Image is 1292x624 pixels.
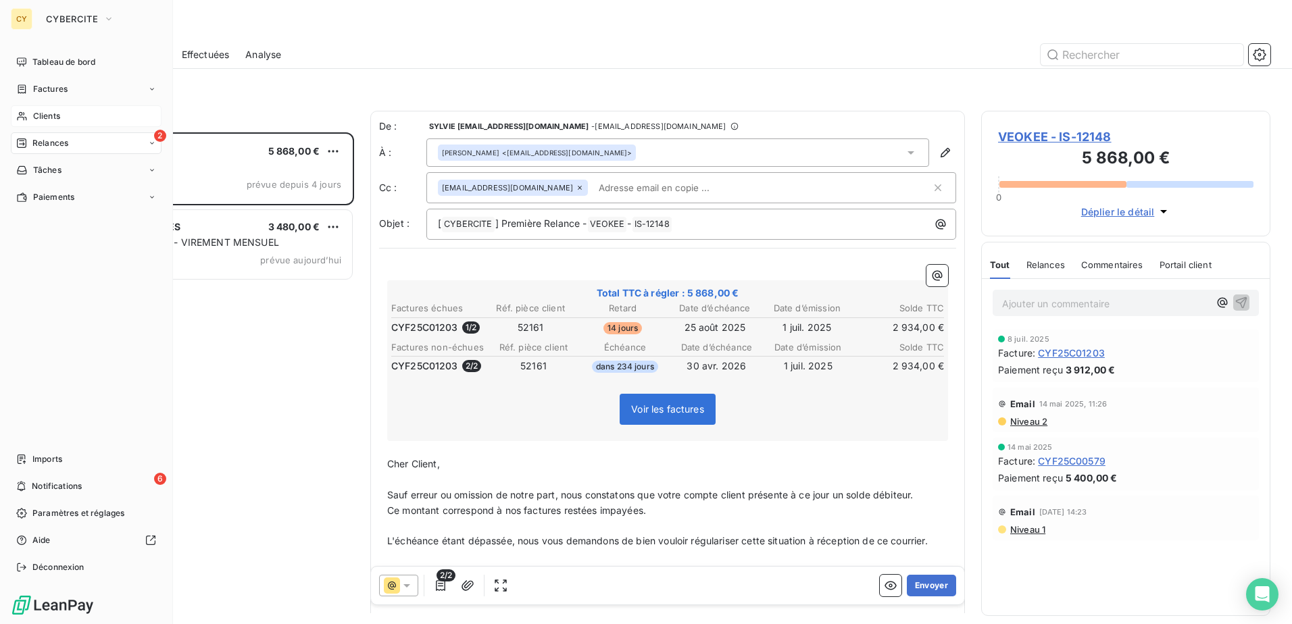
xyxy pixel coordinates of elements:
[1039,508,1087,516] span: [DATE] 14:23
[485,301,576,315] th: Réf. pièce client
[32,480,82,492] span: Notifications
[391,301,484,315] th: Factures échues
[588,217,627,232] span: VEOKEE
[670,301,760,315] th: Date d’échéance
[1010,506,1035,517] span: Email
[33,83,68,95] span: Factures
[379,181,426,194] label: Cc :
[387,458,440,469] span: Cher Client,
[1038,454,1105,468] span: CYF25C00579
[32,453,62,465] span: Imports
[429,122,589,130] span: SYLVIE [EMAIL_ADDRESS][DOMAIN_NAME]
[32,507,124,519] span: Paramètres et réglages
[438,217,441,229] span: [
[1008,443,1053,451] span: 14 mai 2025
[1081,259,1143,270] span: Commentaires
[97,236,279,248] span: FR - CYBERCITE - VIREMENT MENSUEL
[762,301,852,315] th: Date d’émission
[1010,398,1035,409] span: Email
[391,321,458,334] span: CYF25C01203
[762,320,852,335] td: 1 juil. 2025
[33,191,74,203] span: Paiements
[1009,524,1045,535] span: Niveau 1
[1039,400,1108,408] span: 14 mai 2025, 11:26
[182,48,230,61] span: Effectuées
[670,320,760,335] td: 25 août 2025
[1066,471,1118,485] span: 5 400,00 €
[855,340,945,355] th: Solde TTC
[592,361,658,373] span: dans 234 jours
[854,320,945,335] td: 2 934,00 €
[1081,205,1155,219] span: Déplier le détail
[154,130,166,142] span: 2
[998,471,1063,485] span: Paiement reçu
[855,359,945,373] td: 2 934,00 €
[631,403,704,415] span: Voir les factures
[485,320,576,335] td: 52161
[379,146,426,159] label: À :
[603,322,642,334] span: 14 jours
[391,340,487,355] th: Factures non-échues
[442,148,632,157] div: <[EMAIL_ADDRESS][DOMAIN_NAME]>
[672,359,762,373] td: 30 avr. 2026
[11,594,95,616] img: Logo LeanPay
[489,359,578,373] td: 52161
[11,8,32,30] div: CY
[1160,259,1212,270] span: Portail client
[154,473,166,485] span: 6
[437,569,455,581] span: 2/2
[632,217,672,232] span: IS-12148
[389,286,946,300] span: Total TTC à régler : 5 868,00 €
[32,534,51,546] span: Aide
[32,137,68,149] span: Relances
[763,340,853,355] th: Date d’émission
[1026,259,1065,270] span: Relances
[1077,204,1175,219] button: Déplier le détail
[46,14,98,24] span: CYBERCITE
[442,148,499,157] span: [PERSON_NAME]
[33,164,61,176] span: Tâches
[32,561,84,573] span: Déconnexion
[268,145,320,157] span: 5 868,00 €
[462,321,480,334] span: 1 / 2
[998,128,1253,146] span: VEOKEE - IS-12148
[247,179,341,190] span: prévue depuis 4 jours
[33,110,60,122] span: Clients
[580,340,670,355] th: Échéance
[1038,346,1105,360] span: CYF25C01203
[442,217,494,232] span: CYBERCITE
[391,359,487,373] td: CYF25C01203
[495,217,587,229] span: ] Première Relance -
[260,255,341,265] span: prévue aujourd’hui
[379,217,409,229] span: Objet :
[1008,335,1049,343] span: 8 juil. 2025
[387,504,646,516] span: Ce montant correspond à nos factures restées impayées.
[577,301,668,315] th: Retard
[907,575,956,596] button: Envoyer
[990,259,1010,270] span: Tout
[627,217,631,229] span: -
[998,363,1063,377] span: Paiement reçu
[672,340,762,355] th: Date d’échéance
[593,178,749,198] input: Adresse email en copie ...
[591,122,726,130] span: - [EMAIL_ADDRESS][DOMAIN_NAME]
[268,221,320,232] span: 3 480,00 €
[998,146,1253,173] h3: 5 868,00 €
[245,48,281,61] span: Analyse
[1246,578,1278,610] div: Open Intercom Messenger
[998,346,1035,360] span: Facture :
[11,529,161,551] a: Aide
[442,184,573,192] span: [EMAIL_ADDRESS][DOMAIN_NAME]
[763,359,853,373] td: 1 juil. 2025
[379,120,426,133] span: De :
[1066,363,1116,377] span: 3 912,00 €
[462,360,481,372] span: 2 / 2
[489,340,578,355] th: Réf. pièce client
[387,489,913,500] span: Sauf erreur ou omission de notre part, nous constatons que votre compte client présente à ce jour...
[65,132,354,624] div: grid
[1009,416,1047,427] span: Niveau 2
[996,192,1001,203] span: 0
[32,56,95,68] span: Tableau de bord
[998,454,1035,468] span: Facture :
[1041,44,1243,66] input: Rechercher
